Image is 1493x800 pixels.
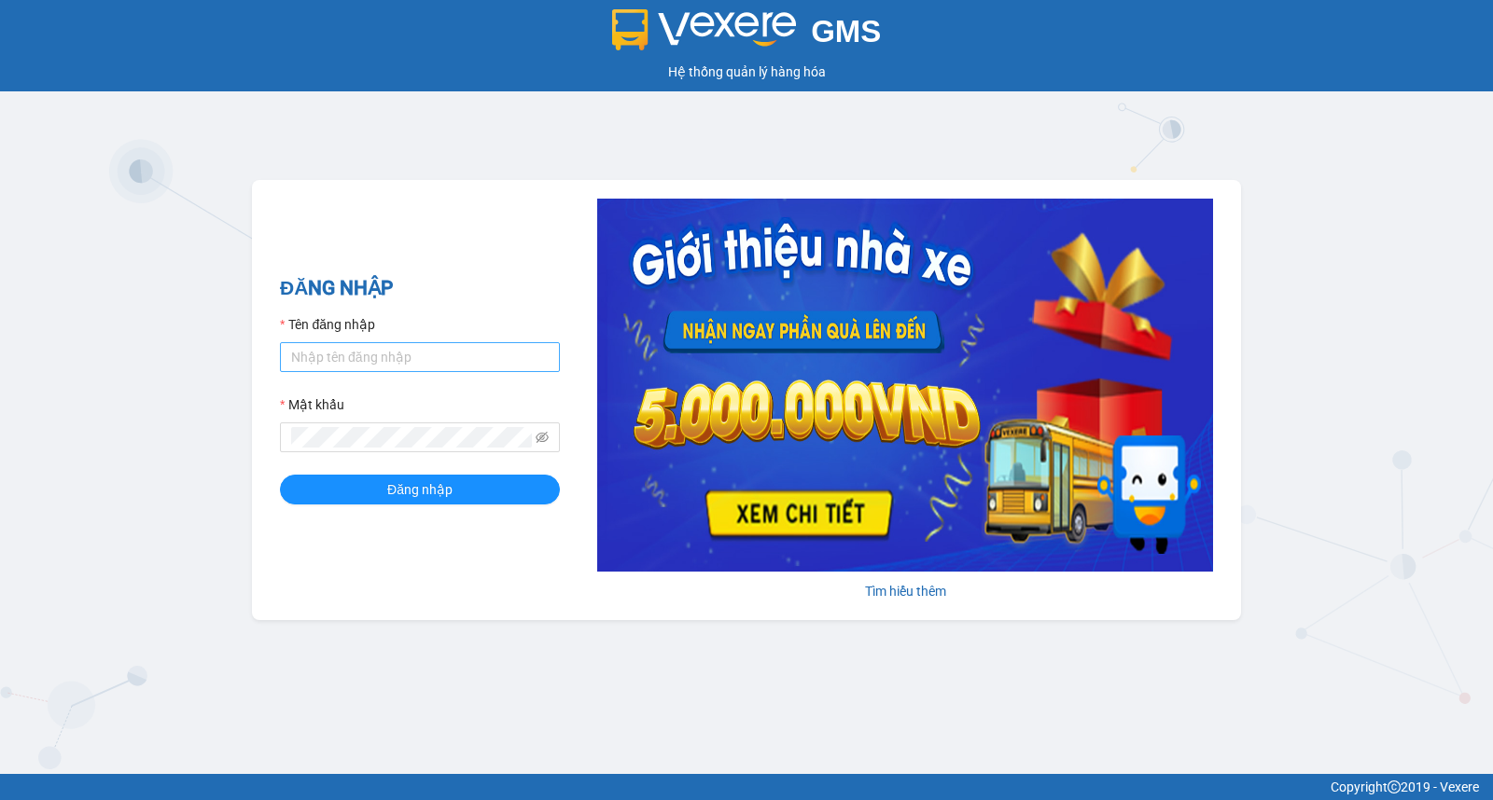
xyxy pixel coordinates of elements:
h2: ĐĂNG NHẬP [280,273,560,304]
div: Tìm hiểu thêm [597,581,1213,601]
div: Copyright 2019 - Vexere [14,777,1479,797]
span: copyright [1388,780,1401,793]
div: Hệ thống quản lý hàng hóa [5,62,1488,82]
img: logo 2 [612,9,797,50]
input: Mật khẩu [291,427,532,448]
input: Tên đăng nhập [280,342,560,372]
button: Đăng nhập [280,475,560,504]
img: banner-0 [597,199,1213,572]
span: eye-invisible [536,431,549,444]
label: Tên đăng nhập [280,314,375,335]
label: Mật khẩu [280,394,344,415]
a: GMS [612,28,882,43]
span: Đăng nhập [387,479,453,500]
span: GMS [811,14,881,48]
